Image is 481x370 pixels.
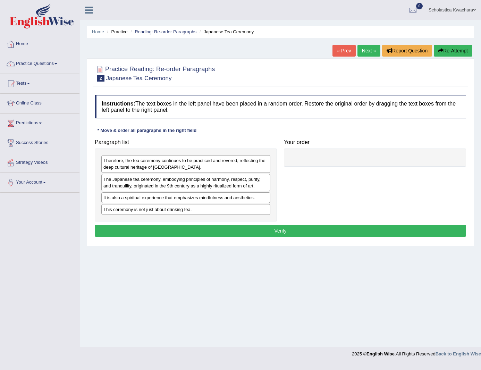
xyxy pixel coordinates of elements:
li: Japanese Tea Ceremony [198,28,254,35]
h2: Practice Reading: Re-order Paragraphs [95,64,215,82]
a: Next » [357,45,380,57]
b: Instructions: [102,101,135,107]
a: Success Stories [0,133,79,151]
div: It is also a spiritual experience that emphasizes mindfulness and aesthetics. [101,192,270,203]
h4: The text boxes in the left panel have been placed in a random order. Restore the original order b... [95,95,466,118]
div: The Japanese tea ceremony, embodying principles of harmony, respect, purity, and tranquility, ori... [101,174,270,191]
a: Home [92,29,104,34]
h4: Paragraph list [95,139,277,145]
a: Your Account [0,173,79,190]
button: Report Question [382,45,432,57]
div: This ceremony is not just about drinking tea. [101,204,270,215]
button: Verify [95,225,466,237]
a: Strategy Videos [0,153,79,170]
div: 2025 © All Rights Reserved [352,347,481,357]
a: « Prev [332,45,355,57]
span: 0 [416,3,423,9]
div: Therefore, the tea ceremony continues to be practiced and revered, reflecting the deep cultural h... [101,155,270,173]
strong: English Wise. [366,351,396,356]
div: * Move & order all paragraphs in the right field [95,127,199,134]
a: Tests [0,74,79,91]
a: Reading: Re-order Paragraphs [135,29,196,34]
a: Home [0,34,79,52]
a: Practice Questions [0,54,79,72]
li: Practice [105,28,127,35]
a: Back to English Wise [436,351,481,356]
small: Japanese Tea Ceremony [106,75,172,82]
a: Online Class [0,94,79,111]
a: Predictions [0,113,79,131]
h4: Your order [284,139,466,145]
button: Re-Attempt [434,45,472,57]
span: 2 [97,75,104,82]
